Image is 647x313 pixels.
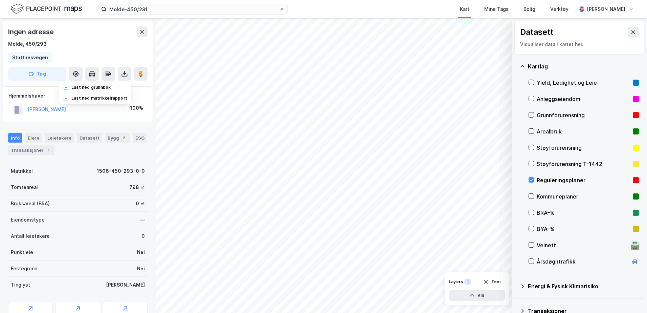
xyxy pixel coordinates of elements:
div: Kontrollprogram for chat [613,280,647,313]
div: BYA–% [537,225,630,233]
div: Hjemmelshaver [8,92,147,100]
div: Festegrunn [11,265,37,273]
div: 1 [464,278,471,285]
div: Stuttnesvegen [12,54,48,62]
div: Energi & Fysisk Klimarisiko [528,282,639,290]
div: Bruksareal (BRA) [11,200,50,208]
input: Søk på adresse, matrikkel, gårdeiere, leietakere eller personer [107,4,279,14]
div: BRA–% [537,209,630,217]
div: Arealbruk [537,127,630,135]
div: Datasett [520,27,554,38]
div: Matrikkel [11,167,33,175]
div: Eiere [25,133,42,143]
div: Støyforurensning [537,144,630,152]
div: Kart [460,5,469,13]
div: Kommuneplaner [537,192,630,201]
div: Bygg [105,133,130,143]
div: Kartlag [528,62,639,70]
div: 798 ㎡ [129,183,145,191]
div: Støyforurensning T-1442 [537,160,630,168]
div: Årsdøgntrafikk [537,257,628,266]
div: [PERSON_NAME] [587,5,625,13]
div: Punktleie [11,248,33,256]
div: Tomteareal [11,183,38,191]
div: Molde, 450/293 [8,40,47,48]
div: Veinett [537,241,628,249]
div: Anleggseiendom [537,95,630,103]
div: Last ned grunnbok [71,85,111,90]
div: Info [8,133,22,143]
div: Yield, Ledighet og Leie [537,79,630,87]
img: logo.f888ab2527a4732fd821a326f86c7f29.svg [11,3,82,15]
div: Visualiser data i kartet her. [520,40,639,48]
iframe: Chat Widget [613,280,647,313]
button: Vis [449,290,505,301]
div: Leietakere [45,133,74,143]
div: 0 ㎡ [136,200,145,208]
div: Antall leietakere [11,232,50,240]
div: Grunnforurensning [537,111,630,119]
div: Bolig [523,5,535,13]
div: Nei [137,265,145,273]
div: Verktøy [550,5,568,13]
div: Layers [449,279,463,285]
div: 2 [120,134,127,141]
div: Transaksjoner [8,145,54,155]
div: Datasett [77,133,102,143]
div: [PERSON_NAME] [106,281,145,289]
div: Nei [137,248,145,256]
div: Reguleringsplaner [537,176,630,184]
div: ESG [133,133,147,143]
div: 1 [45,147,52,153]
div: Mine Tags [484,5,509,13]
div: 0 [141,232,145,240]
button: Tøm [479,276,505,287]
div: 🛣️ [630,241,640,250]
button: Tag [8,67,66,81]
div: — [140,216,145,224]
div: Last ned matrikkelrapport [71,96,127,101]
div: 100% [130,104,143,112]
div: Eiendomstype [11,216,45,224]
div: 1506-450-293-0-0 [97,167,145,175]
div: Tinglyst [11,281,30,289]
div: Ingen adresse [8,26,55,37]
